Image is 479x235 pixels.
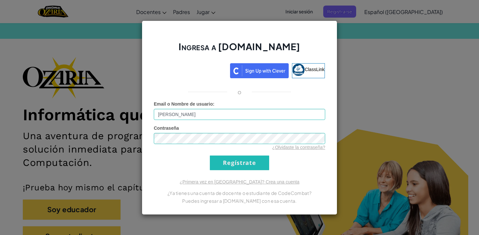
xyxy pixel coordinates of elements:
img: clever_sso_button@2x.png [230,63,289,78]
a: ¿Olvidaste la contraseña? [272,145,325,150]
h2: Ingresa a [DOMAIN_NAME] [154,40,325,59]
p: o [238,88,241,96]
span: Email o Nombre de usuario [154,101,213,107]
p: ¿Ya tienes una cuenta de docente o estudiante de CodeCombat? [154,189,325,197]
span: ClassLink [305,66,325,72]
a: ¿Primera vez en [GEOGRAPHIC_DATA]? Crea una cuenta [180,179,299,184]
iframe: Botón Iniciar sesión con Google [151,63,230,77]
input: Regístrate [210,155,269,170]
span: Contraseña [154,125,179,131]
label: : [154,101,214,107]
p: Puedes ingresar a [DOMAIN_NAME] con esa cuenta. [154,197,325,205]
img: classlink-logo-small.png [292,64,305,76]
